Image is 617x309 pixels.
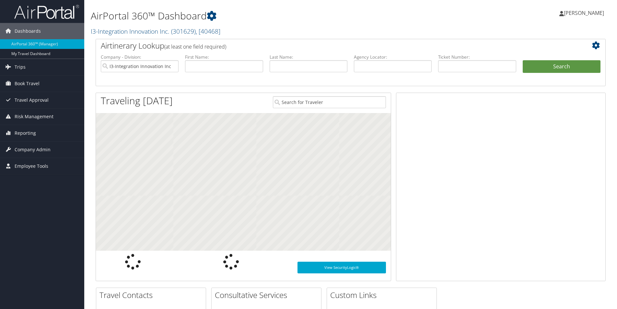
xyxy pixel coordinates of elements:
[164,43,226,50] span: (at least one field required)
[185,54,263,60] label: First Name:
[101,54,179,60] label: Company - Division:
[91,27,220,36] a: I3-Integration Innovation Inc.
[273,96,386,108] input: Search for Traveler
[297,262,386,273] a: View SecurityLogic®
[15,142,51,158] span: Company Admin
[171,27,196,36] span: ( 301629 )
[196,27,220,36] span: , [ 40468 ]
[15,23,41,39] span: Dashboards
[15,92,49,108] span: Travel Approval
[15,109,53,125] span: Risk Management
[523,60,600,73] button: Search
[14,4,79,19] img: airportal-logo.png
[354,54,432,60] label: Agency Locator:
[330,290,437,301] h2: Custom Links
[91,9,437,23] h1: AirPortal 360™ Dashboard
[15,59,26,75] span: Trips
[559,3,611,23] a: [PERSON_NAME]
[564,9,604,17] span: [PERSON_NAME]
[101,94,173,108] h1: Traveling [DATE]
[99,290,206,301] h2: Travel Contacts
[101,40,558,51] h2: Airtinerary Lookup
[270,54,347,60] label: Last Name:
[215,290,321,301] h2: Consultative Services
[15,75,40,92] span: Book Travel
[15,158,48,174] span: Employee Tools
[438,54,516,60] label: Ticket Number:
[15,125,36,141] span: Reporting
